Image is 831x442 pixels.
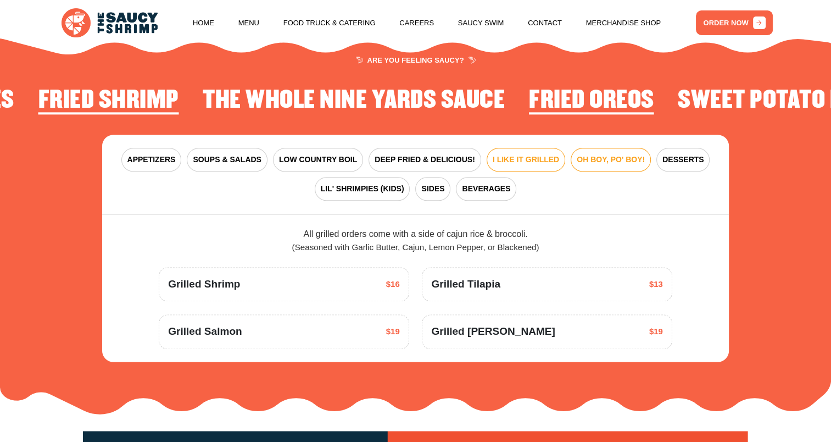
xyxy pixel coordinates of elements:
[203,87,505,114] h2: The Whole Nine Yards Sauce
[38,87,179,118] li: 1 of 4
[462,183,510,195] span: BEVERAGES
[315,177,410,201] button: LIL' SHRIMPIES (KIDS)
[529,87,654,114] h2: Fried Oreos
[238,2,259,44] a: Menu
[456,177,516,201] button: BEVERAGES
[168,277,240,292] span: Grilled Shrimp
[159,228,672,254] div: All grilled orders come with a side of cajun rice & broccoli.
[656,148,710,172] button: DESSERTS
[203,87,505,118] li: 2 of 4
[321,183,404,195] span: LIL' SHRIMPIES (KIDS)
[168,324,242,340] span: Grilled Salmon
[458,2,504,44] a: Saucy Swim
[487,148,565,172] button: I LIKE IT GRILLED
[696,10,773,35] a: ORDER NOW
[273,148,363,172] button: LOW COUNTRY BOIL
[38,87,179,114] h2: Fried Shrimp
[528,2,562,44] a: Contact
[662,154,704,165] span: DESSERTS
[369,148,481,172] button: DEEP FRIED & DELICIOUS!
[386,278,400,291] span: $16
[571,148,651,172] button: OH BOY, PO' BOY!
[283,2,376,44] a: Food Truck & Catering
[187,148,267,172] button: SOUPS & SALADS
[127,154,176,165] span: APPETIZERS
[586,2,661,44] a: Merchandise Shop
[355,57,475,64] span: ARE YOU FEELING SAUCY?
[279,154,357,165] span: LOW COUNTRY BOIL
[399,2,434,44] a: Careers
[193,2,214,44] a: Home
[649,325,663,338] span: $19
[62,8,158,37] img: logo
[121,148,182,172] button: APPETIZERS
[431,324,555,340] span: Grilled [PERSON_NAME]
[493,154,559,165] span: I LIKE IT GRILLED
[649,278,663,291] span: $13
[375,154,475,165] span: DEEP FRIED & DELICIOUS!
[421,183,444,195] span: SIDES
[415,177,450,201] button: SIDES
[431,277,500,292] span: Grilled Tilapia
[386,325,400,338] span: $19
[577,154,645,165] span: OH BOY, PO' BOY!
[193,154,261,165] span: SOUPS & SALADS
[292,242,539,252] span: (Seasoned with Garlic Butter, Cajun, Lemon Pepper, or Blackened)
[529,87,654,118] li: 3 of 4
